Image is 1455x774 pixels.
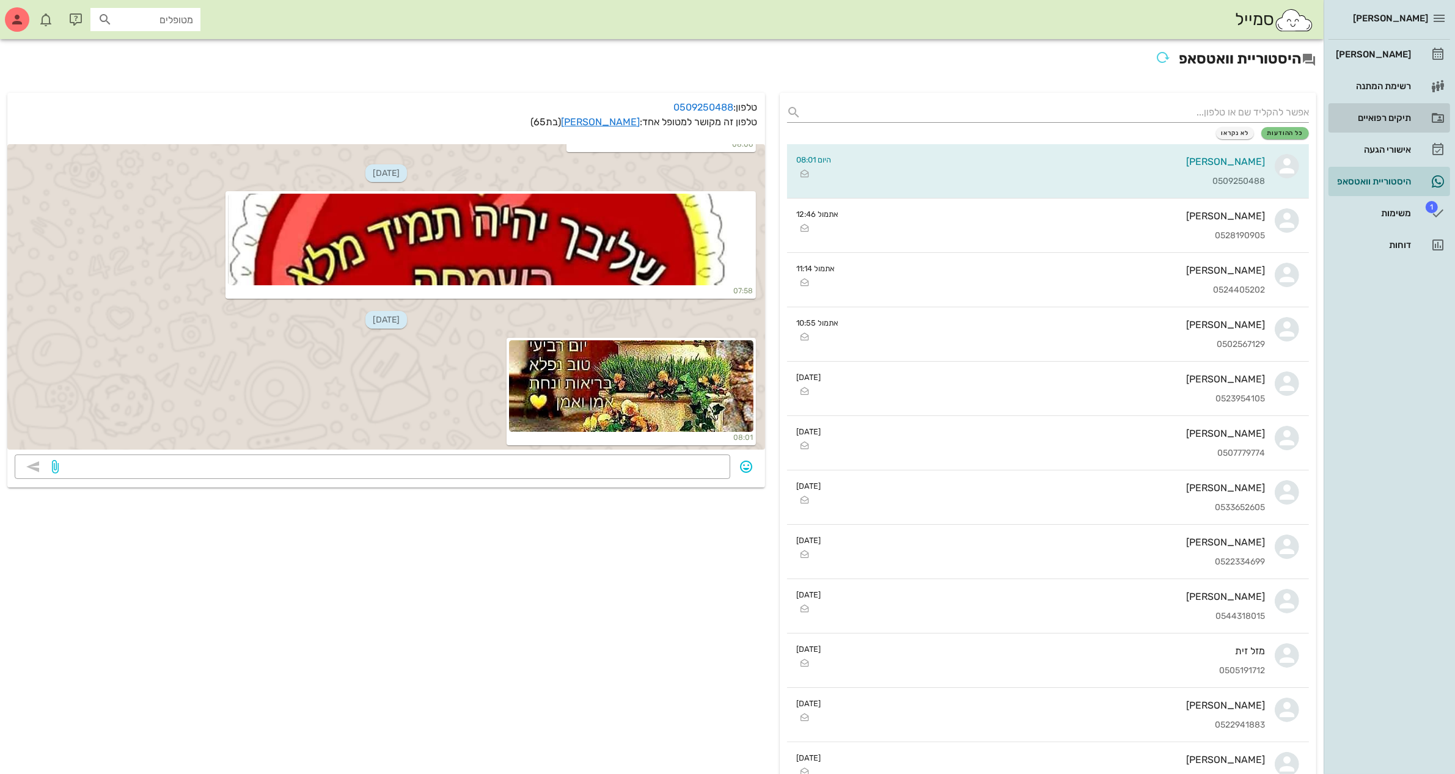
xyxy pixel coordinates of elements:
small: [DATE] [797,480,821,492]
div: 0524405202 [845,285,1266,296]
a: [PERSON_NAME] [562,116,640,128]
div: 0522334699 [831,557,1266,568]
small: [DATE] [797,698,821,709]
div: [PERSON_NAME] [831,428,1266,439]
div: 0533652605 [831,503,1266,513]
div: היסטוריית וואטסאפ [1333,177,1411,186]
div: 0528190905 [849,231,1266,241]
div: [PERSON_NAME] [831,754,1266,765]
div: 0505191712 [831,666,1266,676]
a: [PERSON_NAME] [1329,40,1450,69]
small: 07:58 [228,285,753,296]
span: [PERSON_NAME] [1353,13,1428,24]
a: תיקים רפואיים [1329,103,1450,133]
input: אפשר להקליד שם או טלפון... [807,103,1310,122]
div: [PERSON_NAME] [831,482,1266,494]
span: תג [36,10,43,17]
span: תג [1426,201,1438,213]
div: רשימת המתנה [1333,81,1411,91]
div: 0544318015 [831,612,1266,622]
div: [PERSON_NAME] [831,591,1266,602]
div: 0523954105 [831,394,1266,404]
div: [PERSON_NAME] [1333,49,1411,59]
small: [DATE] [797,643,821,655]
span: [DATE] [365,164,407,182]
div: [PERSON_NAME] [831,699,1266,711]
small: אתמול 12:46 [797,208,839,220]
span: (בת ) [531,116,562,128]
small: אתמול 11:14 [797,263,835,274]
h2: היסטוריית וואטסאפ [7,46,1316,73]
div: [PERSON_NAME] [841,156,1266,167]
small: 08:06 [569,139,753,150]
div: [PERSON_NAME] [849,210,1266,222]
span: כל ההודעות [1267,130,1303,137]
small: 08:01 [509,432,753,443]
div: מזל זית [831,645,1266,657]
span: [DATE] [365,311,407,329]
div: משימות [1333,208,1411,218]
small: אתמול 10:55 [797,317,839,329]
div: 0509250488 [841,177,1266,187]
button: כל ההודעות [1261,127,1309,139]
span: לא נקראו [1222,130,1249,137]
p: טלפון: [15,100,758,115]
div: [PERSON_NAME] [849,319,1266,330]
span: 65 [534,116,546,128]
div: [PERSON_NAME] [831,536,1266,548]
a: 0509250488 [674,101,734,113]
small: היום 08:01 [797,154,832,166]
div: סמייל [1235,7,1314,33]
p: טלפון זה מקושר למטופל אחד: [15,115,758,130]
small: [DATE] [797,426,821,437]
img: SmileCloud logo [1274,8,1314,32]
a: היסטוריית וואטסאפ [1329,167,1450,196]
a: רשימת המתנה [1329,71,1450,101]
div: דוחות [1333,240,1411,250]
div: [PERSON_NAME] [845,265,1266,276]
a: תגמשימות [1329,199,1450,228]
div: 0507779774 [831,448,1266,459]
div: תיקים רפואיים [1333,113,1411,123]
div: 0522941883 [831,720,1266,731]
div: אישורי הגעה [1333,145,1411,155]
a: דוחות [1329,230,1450,260]
a: אישורי הגעה [1329,135,1450,164]
small: [DATE] [797,752,821,764]
button: לא נקראו [1216,127,1255,139]
div: 0502567129 [849,340,1266,350]
small: [DATE] [797,371,821,383]
small: [DATE] [797,535,821,546]
small: [DATE] [797,589,821,601]
div: [PERSON_NAME] [831,373,1266,385]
